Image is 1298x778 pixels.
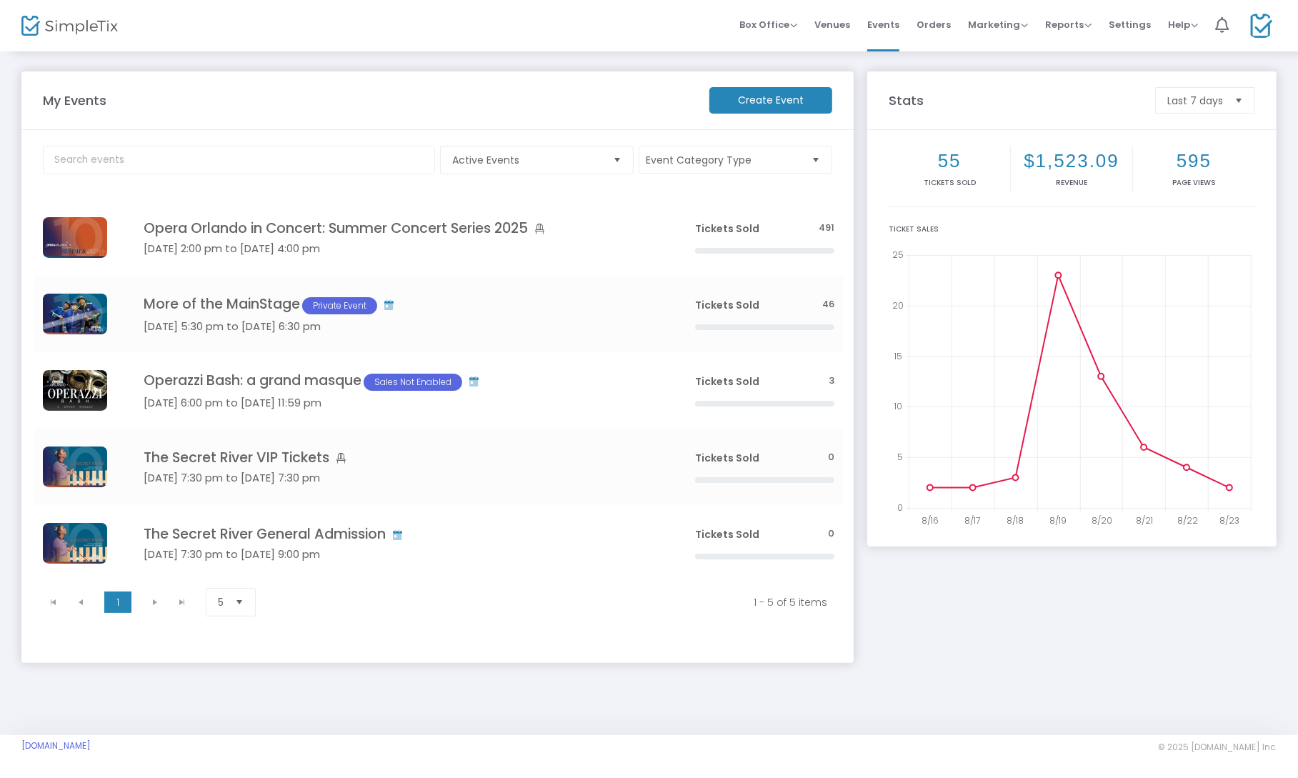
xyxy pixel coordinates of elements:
[21,740,91,752] a: [DOMAIN_NAME]
[695,374,759,389] span: Tickets Sold
[34,199,843,582] div: Data table
[828,527,834,541] span: 0
[229,589,249,616] button: Select
[43,370,107,411] img: OPERAZZI25simpletiximage750X472.jpg
[43,294,107,334] img: 2025-26SEASONdigitalassets750X472.jpg
[144,220,652,236] h4: Opera Orlando in Concert: Summer Concert Series 2025
[104,592,131,613] span: Page 1
[144,449,652,466] h4: The Secret River VIP Tickets
[1229,88,1249,113] button: Select
[894,400,902,412] text: 10
[968,18,1028,31] span: Marketing
[1136,177,1252,188] p: Page Views
[822,298,834,311] span: 46
[917,6,951,43] span: Orders
[218,595,224,609] span: 5
[965,514,981,527] text: 8/17
[892,177,1007,188] p: Tickets sold
[897,502,903,514] text: 0
[1220,514,1240,527] text: 8/23
[36,91,702,110] m-panel-title: My Events
[1092,514,1112,527] text: 8/20
[897,451,903,463] text: 5
[1178,514,1199,527] text: 8/22
[922,514,939,527] text: 8/16
[1136,514,1153,527] text: 8/21
[144,526,652,542] h4: The Secret River General Admission
[302,297,377,314] span: Private Event
[1050,514,1067,527] text: 8/19
[144,296,652,314] h4: More of the MainStage
[867,6,899,43] span: Events
[1109,6,1151,43] span: Settings
[1158,742,1277,753] span: © 2025 [DOMAIN_NAME] Inc.
[364,374,462,391] span: Sales Not Enabled
[144,548,652,561] h5: [DATE] 7:30 pm to [DATE] 9:00 pm
[144,472,652,484] h5: [DATE] 7:30 pm to [DATE] 7:30 pm
[695,298,759,312] span: Tickets Sold
[819,221,834,235] span: 491
[739,18,797,31] span: Box Office
[695,221,759,236] span: Tickets Sold
[43,523,107,564] img: RIVER26simlpetix750X472.jpg
[892,249,904,261] text: 25
[281,595,827,609] kendo-pager-info: 1 - 5 of 5 items
[889,224,1255,234] div: Ticket Sales
[709,87,832,114] m-button: Create Event
[144,242,652,255] h5: [DATE] 2:00 pm to [DATE] 4:00 pm
[452,153,601,167] span: Active Events
[1167,94,1223,108] span: Last 7 days
[695,451,759,465] span: Tickets Sold
[144,397,652,409] h5: [DATE] 6:00 pm to [DATE] 11:59 pm
[43,146,435,174] input: Search events
[828,451,834,464] span: 0
[607,146,627,174] button: Select
[1168,18,1198,31] span: Help
[1136,150,1252,172] h2: 595
[1014,150,1129,172] h2: $1,523.09
[1007,514,1024,527] text: 8/18
[892,299,904,311] text: 20
[1045,18,1092,31] span: Reports
[814,6,850,43] span: Venues
[892,150,1007,172] h2: 55
[43,447,107,487] img: 638914818913804276RIVER26simlpetix750X472.jpg
[144,372,652,391] h4: Operazzi Bash: a grand masque
[695,527,759,542] span: Tickets Sold
[1014,177,1129,188] p: Revenue
[882,91,1149,110] m-panel-title: Stats
[894,349,902,361] text: 15
[829,374,834,388] span: 3
[144,320,652,333] h5: [DATE] 5:30 pm to [DATE] 6:30 pm
[43,217,107,258] img: SCS25simpletiximage750X472-10.jpg
[639,146,832,174] button: Event Category Type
